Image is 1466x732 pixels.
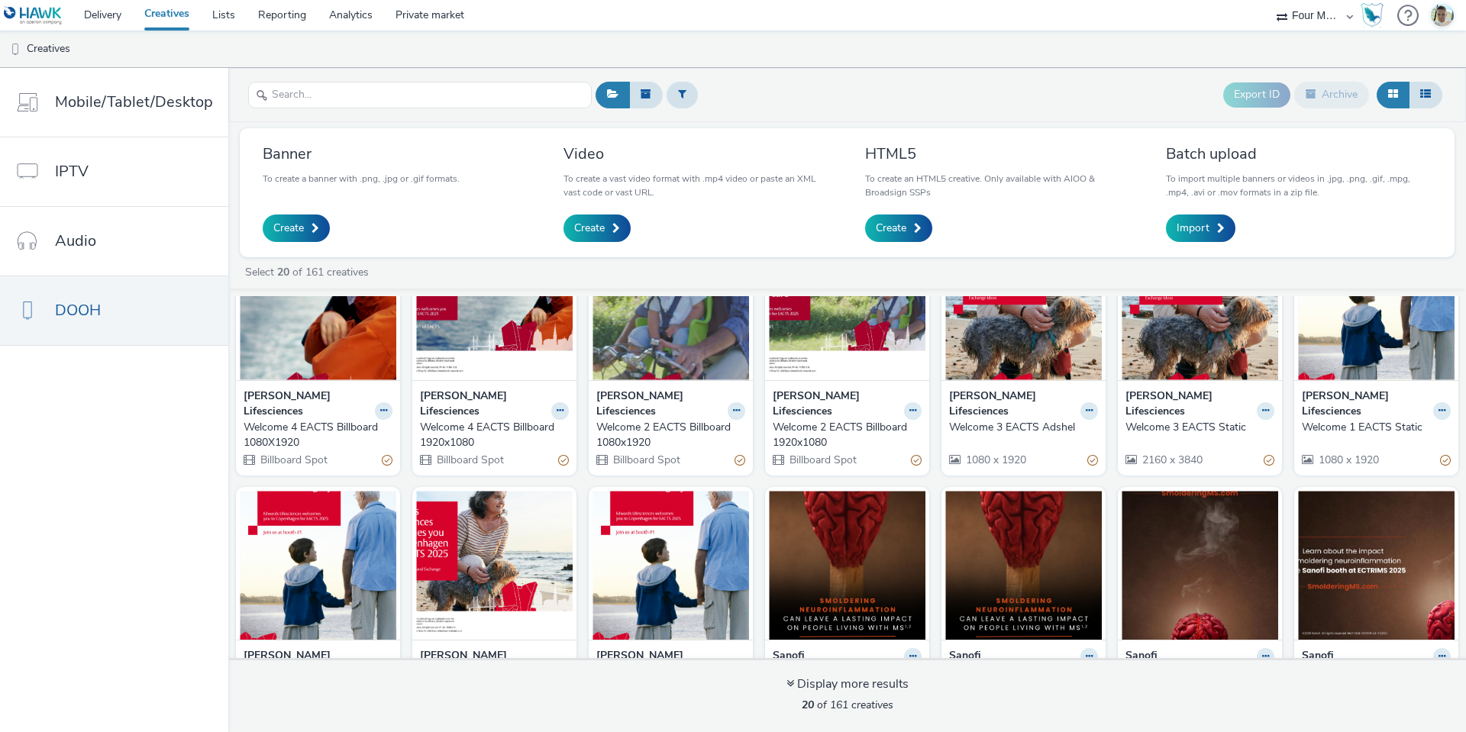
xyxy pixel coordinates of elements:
[865,214,932,242] a: Create
[773,420,922,451] a: Welcome 2 EACTS Billboard 1920x1080
[949,420,1092,435] div: Welcome 3 EACTS Adshel
[259,453,328,467] span: Billboard Spot
[1317,453,1379,467] span: 1080 x 1920
[1298,231,1455,380] img: Welcome 1 EACTS Static visual
[244,265,375,279] a: Select of 161 creatives
[563,214,631,242] a: Create
[273,221,304,236] span: Create
[416,231,573,380] img: Welcome 4 EACTS Billboard 1920x1080 visual
[382,452,392,468] div: Partially valid
[1377,82,1409,108] button: Grid
[1125,648,1158,666] strong: Sanofi
[1409,82,1442,108] button: Table
[593,231,749,380] img: Welcome 2 EACTS Billboard 1080x1920 visual
[1125,389,1253,420] strong: [PERSON_NAME] Lifesciences
[612,453,680,467] span: Billboard Spot
[945,491,1102,640] img: Sanofi - ECTRIMS - 2025 - D6 Static - JPG visual
[1166,172,1432,199] p: To import multiple banners or videos in .jpg, .png, .gif, .mpg, .mp4, .avi or .mov formats in a z...
[244,420,392,451] a: Welcome 4 EACTS Billboard 1080X1920
[596,420,739,451] div: Welcome 2 EACTS Billboard 1080x1920
[596,389,724,420] strong: [PERSON_NAME] Lifesciences
[1122,231,1278,380] img: Welcome 3 EACTS Static visual
[1302,420,1451,435] a: Welcome 1 EACTS Static
[1302,389,1429,420] strong: [PERSON_NAME] Lifesciences
[244,648,371,679] strong: [PERSON_NAME] Lifesciences
[773,420,915,451] div: Welcome 2 EACTS Billboard 1920x1080
[1294,82,1369,108] button: Archive
[55,230,96,252] span: Audio
[558,452,569,468] div: Partially valid
[1087,452,1098,468] div: Partially valid
[945,231,1102,380] img: Welcome 3 EACTS Adshel visual
[563,143,829,164] h3: Video
[1166,214,1235,242] a: Import
[802,698,814,712] strong: 20
[596,420,745,451] a: Welcome 2 EACTS Billboard 1080x1920
[263,214,330,242] a: Create
[4,6,63,25] img: undefined Logo
[263,172,460,185] p: To create a banner with .png, .jpg or .gif formats.
[773,389,900,420] strong: [PERSON_NAME] Lifesciences
[786,676,909,693] div: Display more results
[420,648,547,679] strong: [PERSON_NAME] Lifesciences
[1141,453,1203,467] span: 2160 x 3840
[55,299,101,321] span: DOOH
[1166,143,1432,164] h3: Batch upload
[1431,4,1454,27] img: Dan Powell
[563,172,829,199] p: To create a vast video format with .mp4 video or paste an XML vast code or vast URL.
[788,453,857,467] span: Billboard Spot
[876,221,906,236] span: Create
[244,389,371,420] strong: [PERSON_NAME] Lifesciences
[435,453,504,467] span: Billboard Spot
[277,265,289,279] strong: 20
[911,452,922,468] div: Partially valid
[55,160,89,182] span: IPTV
[964,453,1026,467] span: 1080 x 1920
[802,698,893,712] span: of 161 creatives
[8,42,23,57] img: dooh
[240,491,396,640] img: Welcome 1 EACTS Adshel visual
[1361,3,1390,27] a: Hawk Academy
[1361,3,1384,27] img: Hawk Academy
[1302,648,1334,666] strong: Sanofi
[596,648,724,679] strong: [PERSON_NAME] Lifesciences
[263,143,460,164] h3: Banner
[1125,420,1274,435] a: Welcome 3 EACTS Static
[865,143,1131,164] h3: HTML5
[1125,420,1268,435] div: Welcome 3 EACTS Static
[55,91,213,113] span: Mobile/Tablet/Desktop
[593,491,749,640] img: Welcome 1 EACTS Billboard Static visual
[244,420,386,451] div: Welcome 4 EACTS Billboard 1080X1920
[865,172,1131,199] p: To create an HTML5 creative. Only available with AIOO & Broadsign SSPs
[1177,221,1209,236] span: Import
[1264,452,1274,468] div: Partially valid
[773,648,805,666] strong: Sanofi
[420,420,569,451] a: Welcome 4 EACTS Billboard 1920x1080
[574,221,605,236] span: Create
[769,491,925,640] img: ECTRIMS 2025 - 4k Banner visual
[949,389,1077,420] strong: [PERSON_NAME] Lifesciences
[420,420,563,451] div: Welcome 4 EACTS Billboard 1920x1080
[735,452,745,468] div: Partially valid
[420,389,547,420] strong: [PERSON_NAME] Lifesciences
[416,491,573,640] img: Welcome 3 EACTS 2025 Billboard Static visual
[1298,491,1455,640] img: Sanofi - ECTRIMS - 2025 - DOOH - D12 Motion visual
[1223,82,1290,107] button: Export ID
[248,82,592,108] input: Search...
[1302,420,1445,435] div: Welcome 1 EACTS Static
[240,231,396,380] img: Welcome 4 EACTS Billboard 1080X1920 visual
[1440,452,1451,468] div: Partially valid
[949,420,1098,435] a: Welcome 3 EACTS Adshel
[949,648,981,666] strong: Sanofi
[769,231,925,380] img: Welcome 2 EACTS Billboard 1920x1080 visual
[1122,491,1278,640] img: Sanofi - ECTRIMS 2025 - DOOH - D6 Motion visual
